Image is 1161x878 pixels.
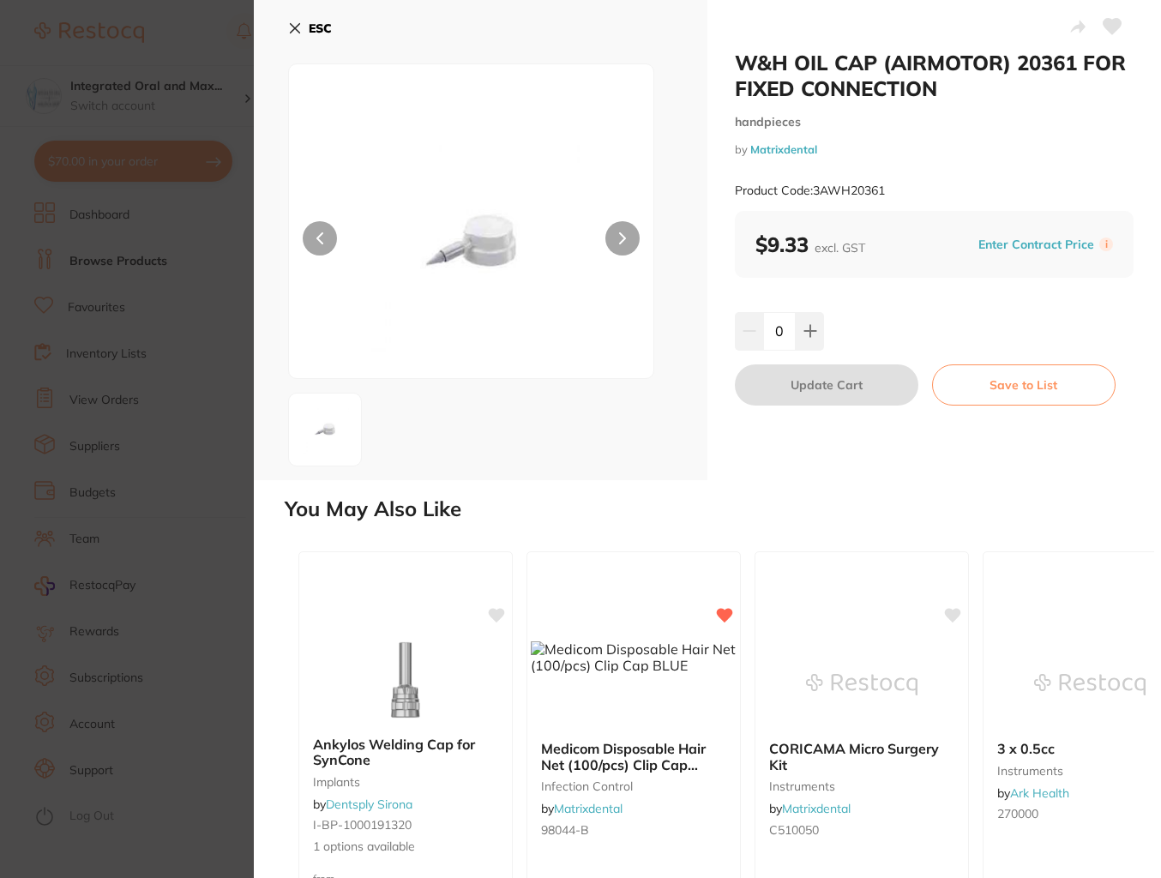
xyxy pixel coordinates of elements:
small: implants [313,775,498,789]
span: by [541,801,623,816]
small: 98044-B [541,823,726,837]
a: Dentsply Sirona [326,797,412,812]
a: Matrixdental [554,801,623,816]
img: Ankylos Welding Cap for SynCone [350,637,461,723]
small: infection control [541,779,726,793]
small: handpieces [735,115,1134,129]
img: CORICAMA Micro Surgery Kit [806,641,917,727]
button: Enter Contract Price [973,237,1099,253]
small: Product Code: 3AWH20361 [735,183,885,198]
h2: You May Also Like [285,497,1154,521]
img: 3 x 0.5cc [1034,641,1146,727]
small: instruments [769,779,954,793]
img: cGc [294,399,356,460]
span: by [313,797,412,812]
small: C510050 [769,823,954,837]
button: ESC [288,14,332,43]
b: ESC [309,21,332,36]
b: CORICAMA Micro Surgery Kit [769,741,954,773]
span: excl. GST [815,240,865,256]
b: $9.33 [755,232,865,257]
img: Medicom Disposable Hair Net (100/pcs) Clip Cap BLUE [531,641,737,673]
a: Matrixdental [782,801,851,816]
h2: W&H OIL CAP (AIRMOTOR) 20361 FOR FIXED CONNECTION [735,50,1134,101]
a: Ark Health [1010,785,1069,801]
img: cGc [362,107,580,378]
small: I-BP-1000191320 [313,818,498,832]
button: Save to List [932,364,1116,406]
span: 1 options available [313,839,498,856]
span: by [769,801,851,816]
a: Matrixdental [750,142,817,156]
b: Medicom Disposable Hair Net (100/pcs) Clip Cap BLUE [541,741,726,773]
label: i [1099,238,1113,251]
button: Update Cart [735,364,918,406]
span: by [997,785,1069,801]
b: Ankylos Welding Cap for SynCone [313,737,498,768]
small: by [735,143,1134,156]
